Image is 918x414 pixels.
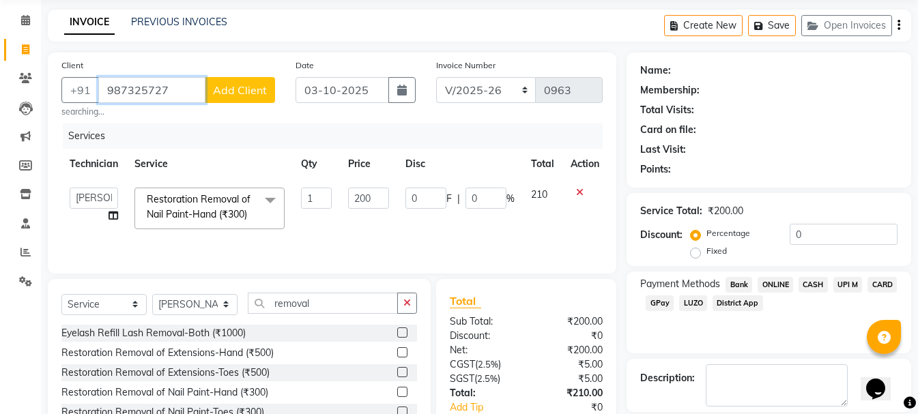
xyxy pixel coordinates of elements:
th: Price [340,149,397,179]
span: LUZO [679,295,707,311]
label: Fixed [706,245,727,257]
input: Search or Scan [248,293,398,314]
div: ( ) [440,357,526,372]
div: ₹200.00 [708,204,743,218]
span: Bank [726,277,752,293]
div: Services [63,123,613,149]
div: Card on file: [640,123,696,137]
span: | [457,192,460,206]
div: ₹200.00 [526,343,613,357]
div: Eyelash Refill Lash Removal-Both (₹1000) [61,326,246,340]
span: SGST [450,372,474,385]
small: searching... [61,106,275,118]
label: Client [61,59,83,72]
div: Net: [440,343,526,357]
span: District App [713,295,763,311]
th: Technician [61,149,126,179]
div: Total Visits: [640,103,694,117]
div: ₹210.00 [526,386,613,400]
span: F [446,192,452,206]
div: Service Total: [640,204,702,218]
div: ₹0 [526,329,613,343]
div: Description: [640,371,695,385]
label: Invoice Number [436,59,496,72]
label: Percentage [706,227,750,239]
span: % [506,192,515,206]
div: Discount: [440,329,526,343]
div: Restoration Removal of Nail Paint-Hand (₹300) [61,385,268,400]
a: INVOICE [64,10,115,35]
span: CARD [867,277,897,293]
div: ₹200.00 [526,314,613,329]
div: Total: [440,386,526,400]
iframe: chat widget [861,359,904,400]
th: Service [126,149,293,179]
div: ₹5.00 [526,357,613,372]
span: 2.5% [478,359,498,370]
button: +91 [61,77,100,103]
button: Create New [664,15,743,36]
div: Discount: [640,228,683,242]
button: Save [748,15,796,36]
span: 2.5% [477,373,498,384]
span: UPI M [833,277,863,293]
div: Restoration Removal of Extensions-Toes (₹500) [61,366,270,380]
span: Add Client [213,83,267,97]
span: 210 [531,188,547,201]
th: Action [562,149,607,179]
span: CGST [450,358,475,370]
div: Last Visit: [640,143,686,157]
span: Payment Methods [640,277,720,291]
span: Total [450,294,481,308]
input: Search by Name/Mobile/Email/Code [98,77,205,103]
button: Open Invoices [801,15,892,36]
th: Total [523,149,562,179]
div: Points: [640,162,671,177]
a: x [247,208,253,220]
div: Membership: [640,83,700,98]
span: GPay [646,295,674,311]
div: ( ) [440,372,526,386]
span: CASH [799,277,828,293]
div: Name: [640,63,671,78]
span: Restoration Removal of Nail Paint-Hand (₹300) [147,193,250,220]
th: Qty [293,149,340,179]
div: Sub Total: [440,314,526,329]
a: PREVIOUS INVOICES [131,16,227,28]
button: Add Client [205,77,275,103]
label: Date [296,59,314,72]
div: ₹5.00 [526,372,613,386]
th: Disc [397,149,523,179]
div: Restoration Removal of Extensions-Hand (₹500) [61,346,274,360]
span: ONLINE [758,277,793,293]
